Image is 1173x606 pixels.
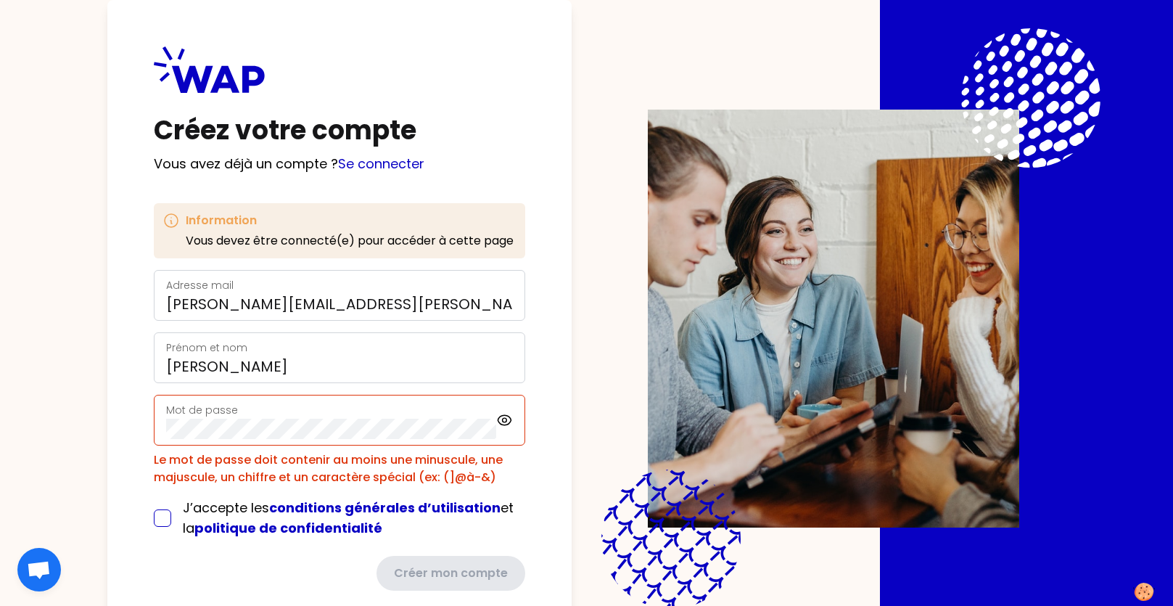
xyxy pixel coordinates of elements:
a: conditions générales d’utilisation [269,499,501,517]
a: Se connecter [338,155,424,173]
label: Adresse mail [166,278,234,292]
a: politique de confidentialité [194,519,382,537]
div: Le mot de passe doit contenir au moins une minuscule, une majuscule, un chiffre et un caractère s... [154,451,525,486]
p: Vous devez être connecté(e) pour accéder à cette page [186,232,514,250]
h3: Information [186,212,514,229]
span: J’accepte les et la [183,499,514,537]
img: Description [648,110,1019,528]
h1: Créez votre compte [154,116,525,145]
label: Mot de passe [166,403,238,417]
p: Vous avez déjà un compte ? [154,154,525,174]
label: Prénom et nom [166,340,247,355]
button: Créer mon compte [376,556,525,591]
div: Ouvrir le chat [17,548,61,591]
